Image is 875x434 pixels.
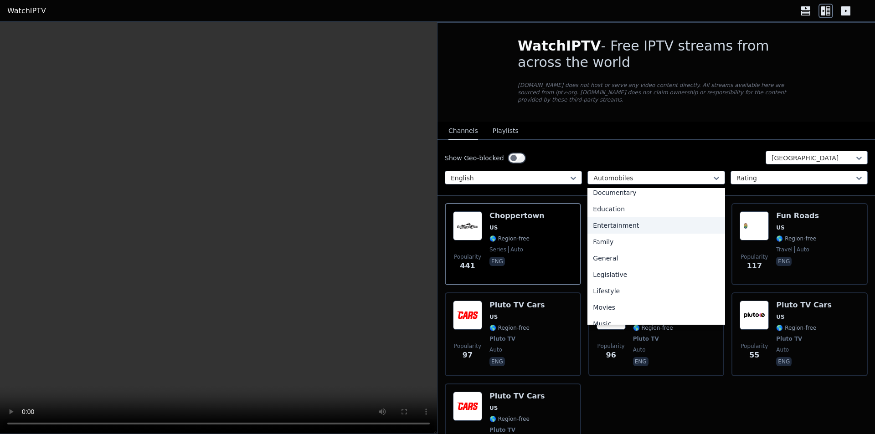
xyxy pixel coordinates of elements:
div: Education [587,201,725,217]
h6: Pluto TV Cars [489,301,545,310]
h6: Choppertown [489,211,545,220]
span: auto [776,346,789,353]
h6: Pluto TV Cars [489,392,545,401]
span: Pluto TV [633,335,659,342]
span: 🌎 Region-free [776,324,816,332]
span: 117 [747,260,762,271]
div: Documentary [587,184,725,201]
span: auto [508,246,523,253]
button: Playlists [493,123,519,140]
img: Pluto TV Cars [453,301,482,330]
span: US [776,313,784,321]
p: [DOMAIN_NAME] does not host or serve any video content directly. All streams available here are s... [518,82,795,103]
h6: Fun Roads [776,211,819,220]
p: eng [776,257,792,266]
span: Popularity [741,342,768,350]
span: 🌎 Region-free [776,235,816,242]
p: eng [489,257,505,266]
img: Fun Roads [740,211,769,240]
span: US [489,313,498,321]
a: iptv-org [556,89,577,96]
span: series [489,246,506,253]
span: Pluto TV [489,335,515,342]
span: auto [633,346,646,353]
span: travel [776,246,793,253]
h1: - Free IPTV streams from across the world [518,38,795,71]
a: WatchIPTV [7,5,46,16]
span: Popularity [597,342,625,350]
span: 🌎 Region-free [489,415,530,423]
span: US [489,224,498,231]
div: Family [587,234,725,250]
span: 🌎 Region-free [489,324,530,332]
span: 🌎 Region-free [489,235,530,242]
h6: Pluto TV Cars [776,301,832,310]
span: US [489,404,498,412]
p: eng [633,357,649,366]
span: Pluto TV [489,426,515,434]
p: eng [489,357,505,366]
div: Music [587,316,725,332]
span: 96 [606,350,616,361]
div: Legislative [587,266,725,283]
button: Channels [448,123,478,140]
span: Pluto TV [776,335,802,342]
span: 97 [463,350,473,361]
label: Show Geo-blocked [445,153,504,163]
img: Pluto TV Cars [740,301,769,330]
span: auto [794,246,809,253]
div: Movies [587,299,725,316]
p: eng [776,357,792,366]
div: General [587,250,725,266]
span: Popularity [454,342,481,350]
div: Lifestyle [587,283,725,299]
span: 🌎 Region-free [633,324,673,332]
span: Popularity [454,253,481,260]
img: Pluto TV Cars [453,392,482,421]
div: Entertainment [587,217,725,234]
span: WatchIPTV [518,38,601,54]
span: US [776,224,784,231]
img: Choppertown [453,211,482,240]
span: auto [489,346,502,353]
span: 441 [460,260,475,271]
span: Popularity [741,253,768,260]
span: 55 [749,350,759,361]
